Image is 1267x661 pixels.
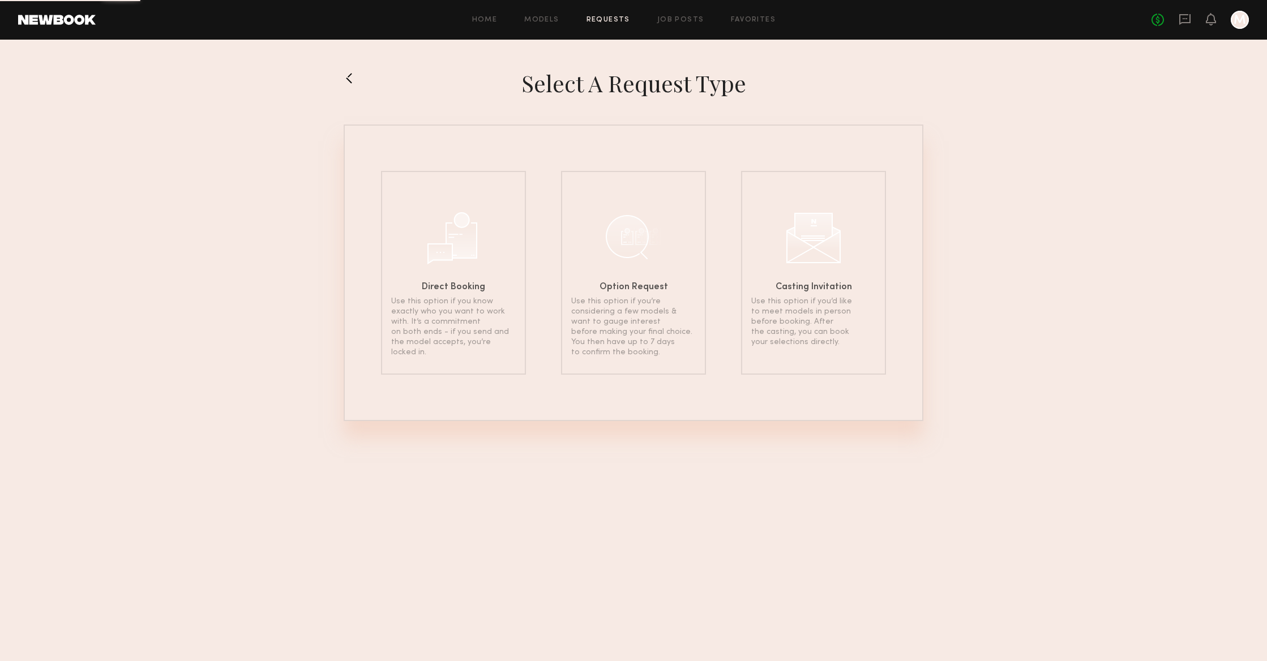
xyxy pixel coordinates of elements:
a: M [1231,11,1249,29]
a: Favorites [731,16,776,24]
a: Home [472,16,498,24]
p: Use this option if you know exactly who you want to work with. It’s a commitment on both ends - i... [391,297,516,358]
h6: Casting Invitation [776,283,852,292]
a: Requests [587,16,630,24]
p: Use this option if you’d like to meet models in person before booking. After the casting, you can... [751,297,876,347]
a: Direct BookingUse this option if you know exactly who you want to work with. It’s a commitment on... [381,171,526,375]
p: Use this option if you’re considering a few models & want to gauge interest before making your fi... [571,297,696,358]
h6: Option Request [600,283,668,292]
a: Models [524,16,559,24]
h1: Select a Request Type [521,69,746,97]
h6: Direct Booking [422,283,485,292]
a: Option RequestUse this option if you’re considering a few models & want to gauge interest before ... [561,171,706,375]
a: Casting InvitationUse this option if you’d like to meet models in person before booking. After th... [741,171,886,375]
a: Job Posts [657,16,704,24]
